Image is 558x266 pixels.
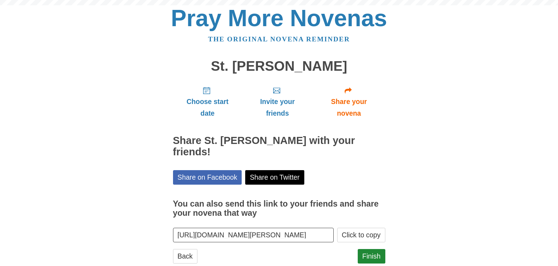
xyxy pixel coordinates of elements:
[173,199,385,218] h3: You can also send this link to your friends and share your novena that way
[173,249,197,264] a: Back
[358,249,385,264] a: Finish
[173,135,385,158] h2: Share St. [PERSON_NAME] with your friends!
[245,170,304,185] a: Share on Twitter
[173,59,385,74] h1: St. [PERSON_NAME]
[173,170,242,185] a: Share on Facebook
[171,5,387,31] a: Pray More Novenas
[337,228,385,242] button: Click to copy
[173,81,242,123] a: Choose start date
[208,35,350,43] a: The original novena reminder
[242,81,312,123] a: Invite your friends
[249,96,305,119] span: Invite your friends
[180,96,235,119] span: Choose start date
[313,81,385,123] a: Share your novena
[320,96,378,119] span: Share your novena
